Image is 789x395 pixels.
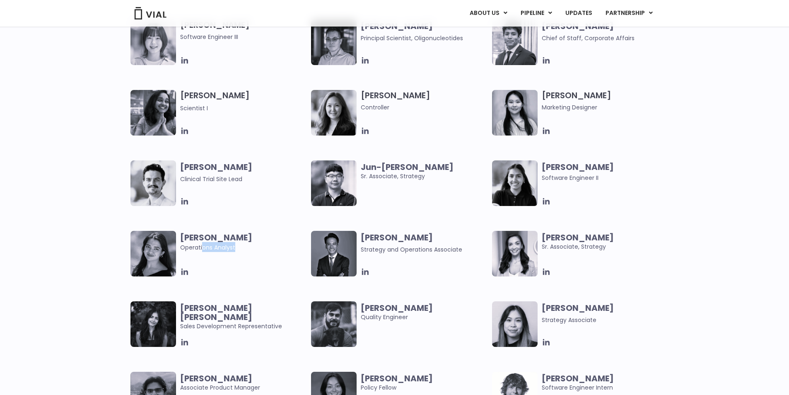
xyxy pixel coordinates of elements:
[180,32,307,41] span: Software Engineer III
[492,301,538,347] img: Headshot of smiling woman named Vanessa
[542,161,614,173] b: [PERSON_NAME]
[361,90,488,112] h3: [PERSON_NAME]
[542,302,614,314] b: [PERSON_NAME]
[542,34,635,42] span: Chief of Staff, Corporate Affairs
[559,6,598,20] a: UPDATES
[180,104,208,112] span: Scientist I
[180,90,307,113] h3: [PERSON_NAME]
[514,6,558,20] a: PIPELINEMenu Toggle
[130,160,176,206] img: Image of smiling man named Glenn
[361,302,433,314] b: [PERSON_NAME]
[180,161,252,173] b: [PERSON_NAME]
[130,90,176,136] img: Headshot of smiling woman named Sneha
[463,6,514,20] a: ABOUT USMenu Toggle
[492,90,538,136] img: Smiling woman named Yousun
[134,7,167,19] img: Vial Logo
[542,174,598,182] span: Software Engineer II
[361,103,488,112] span: Controller
[180,302,252,323] b: [PERSON_NAME] [PERSON_NAME]
[361,245,462,254] span: Strategy and Operations Associate
[361,161,454,173] b: Jun-[PERSON_NAME]
[542,232,614,243] b: [PERSON_NAME]
[361,232,433,243] b: [PERSON_NAME]
[361,374,488,392] span: Policy Fellow
[361,373,433,384] b: [PERSON_NAME]
[542,373,614,384] b: [PERSON_NAME]
[130,301,176,347] img: Smiling woman named Harman
[542,103,669,112] span: Marketing Designer
[180,175,242,183] span: Clinical Trial Site Lead
[130,231,176,276] img: Headshot of smiling woman named Sharicka
[180,373,252,384] b: [PERSON_NAME]
[361,303,488,322] span: Quality Engineer
[180,232,252,243] b: [PERSON_NAME]
[599,6,659,20] a: PARTNERSHIPMenu Toggle
[311,301,357,347] img: Man smiling posing for picture
[180,19,307,41] h3: [PERSON_NAME]
[542,316,596,324] span: Strategy Associate
[361,162,488,181] span: Sr. Associate, Strategy
[542,90,669,112] h3: [PERSON_NAME]
[492,231,538,276] img: Smiling woman named Ana
[180,233,307,252] span: Operations Analyst
[311,231,357,276] img: Headshot of smiling man named Urann
[361,34,463,42] span: Principal Scientist, Oligonucleotides
[542,233,669,251] span: Sr. Associate, Strategy
[311,90,357,136] img: Image of smiling woman named Aleina
[492,160,538,206] img: Image of smiling woman named Tanvi
[130,19,176,65] img: Tina
[311,160,357,206] img: Image of smiling man named Jun-Goo
[542,374,669,392] span: Software Engineer Intern
[180,303,307,331] span: Sales Development Representative
[180,374,307,392] span: Associate Product Manager
[311,19,357,65] img: Headshot of smiling of smiling man named Wei-Sheng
